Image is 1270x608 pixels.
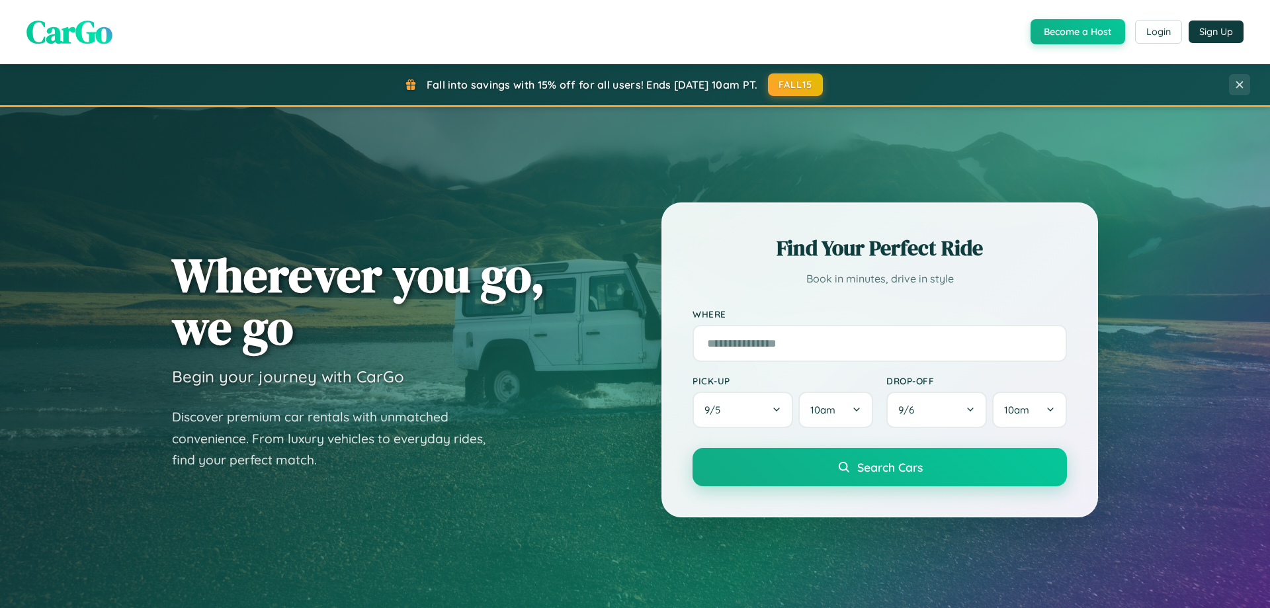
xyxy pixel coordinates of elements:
[810,404,835,416] span: 10am
[1189,21,1244,43] button: Sign Up
[172,406,503,471] p: Discover premium car rentals with unmatched convenience. From luxury vehicles to everyday rides, ...
[886,375,1067,386] label: Drop-off
[693,308,1067,320] label: Where
[798,392,873,428] button: 10am
[1135,20,1182,44] button: Login
[898,404,921,416] span: 9 / 6
[693,392,793,428] button: 9/5
[693,375,873,386] label: Pick-up
[768,73,824,96] button: FALL15
[693,448,1067,486] button: Search Cars
[992,392,1067,428] button: 10am
[427,78,758,91] span: Fall into savings with 15% off for all users! Ends [DATE] 10am PT.
[26,10,112,54] span: CarGo
[1031,19,1125,44] button: Become a Host
[172,367,404,386] h3: Begin your journey with CarGo
[693,269,1067,288] p: Book in minutes, drive in style
[857,460,923,474] span: Search Cars
[172,249,545,353] h1: Wherever you go, we go
[704,404,727,416] span: 9 / 5
[1004,404,1029,416] span: 10am
[693,234,1067,263] h2: Find Your Perfect Ride
[886,392,987,428] button: 9/6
